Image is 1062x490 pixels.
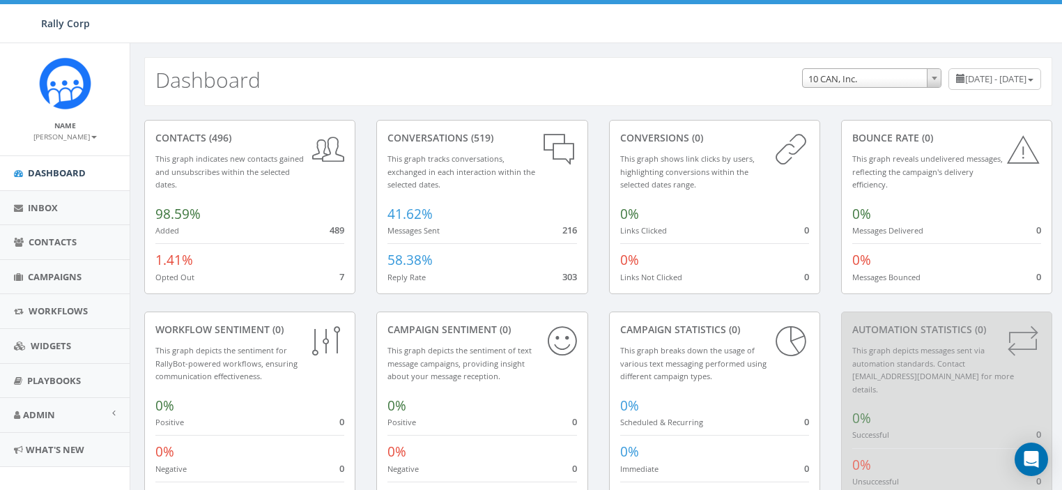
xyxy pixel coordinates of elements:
span: (0) [689,131,703,144]
span: 0 [804,415,809,428]
span: 0 [572,462,577,475]
small: [PERSON_NAME] [33,132,97,141]
a: [PERSON_NAME] [33,130,97,142]
div: Bounce Rate [852,131,1041,145]
span: (519) [468,131,493,144]
small: Scheduled & Recurring [620,417,703,427]
span: Rally Corp [41,17,90,30]
small: This graph reveals undelivered messages, reflecting the campaign's delivery efficiency. [852,153,1003,190]
span: (0) [497,323,511,336]
span: Playbooks [27,374,81,387]
span: Widgets [31,339,71,352]
span: (0) [919,131,933,144]
span: 0% [620,397,639,415]
span: 303 [562,270,577,283]
span: (496) [206,131,231,144]
span: [DATE] - [DATE] [965,72,1026,85]
span: 7 [339,270,344,283]
img: Icon_1.png [39,57,91,109]
span: What's New [26,443,84,456]
small: Messages Delivered [852,225,923,236]
span: 489 [330,224,344,236]
small: This graph tracks conversations, exchanged in each interaction within the selected dates. [387,153,535,190]
span: 0 [804,270,809,283]
small: Successful [852,429,889,440]
span: 0 [1036,224,1041,236]
small: Links Not Clicked [620,272,682,282]
span: 0 [339,462,344,475]
small: Added [155,225,179,236]
span: 0% [620,205,639,223]
small: Positive [155,417,184,427]
small: Immediate [620,464,659,474]
span: 0% [387,443,406,461]
div: Campaign Sentiment [387,323,576,337]
small: This graph breaks down the usage of various text messaging performed using different campaign types. [620,345,767,381]
span: 0 [1036,270,1041,283]
div: contacts [155,131,344,145]
span: 0 [572,415,577,428]
small: This graph depicts the sentiment of text message campaigns, providing insight about your message ... [387,345,532,381]
span: 41.62% [387,205,433,223]
span: 0 [1036,428,1041,441]
div: Campaign Statistics [620,323,809,337]
small: Name [54,121,76,130]
span: Admin [23,408,55,421]
span: 0% [155,443,174,461]
span: 0% [852,205,871,223]
span: 58.38% [387,251,433,269]
span: 0 [1036,475,1041,487]
span: (0) [726,323,740,336]
span: 10 CAN, Inc. [803,69,941,89]
span: 0 [804,224,809,236]
small: Unsuccessful [852,476,899,487]
span: 98.59% [155,205,201,223]
span: 0% [155,397,174,415]
span: (0) [270,323,284,336]
span: 0% [852,251,871,269]
small: Negative [387,464,419,474]
small: This graph shows link clicks by users, highlighting conversions within the selected dates range. [620,153,755,190]
span: 0 [339,415,344,428]
small: Messages Bounced [852,272,921,282]
small: Positive [387,417,416,427]
span: (0) [972,323,986,336]
span: 10 CAN, Inc. [802,68,941,88]
span: Inbox [28,201,58,214]
span: Campaigns [28,270,82,283]
div: Open Intercom Messenger [1015,443,1048,476]
small: Reply Rate [387,272,426,282]
span: Contacts [29,236,77,248]
div: conversions [620,131,809,145]
div: Workflow Sentiment [155,323,344,337]
span: 0 [804,462,809,475]
small: Negative [155,464,187,474]
small: Opted Out [155,272,194,282]
div: conversations [387,131,576,145]
span: 216 [562,224,577,236]
span: 1.41% [155,251,193,269]
small: This graph depicts messages sent via automation standards. Contact [EMAIL_ADDRESS][DOMAIN_NAME] f... [852,345,1014,395]
span: 0% [620,251,639,269]
span: Dashboard [28,167,86,179]
small: Messages Sent [387,225,440,236]
div: Automation Statistics [852,323,1041,337]
span: 0% [852,409,871,427]
span: Workflows [29,305,88,317]
small: Links Clicked [620,225,667,236]
small: This graph depicts the sentiment for RallyBot-powered workflows, ensuring communication effective... [155,345,298,381]
small: This graph indicates new contacts gained and unsubscribes within the selected dates. [155,153,304,190]
span: 0% [387,397,406,415]
h2: Dashboard [155,68,261,91]
span: 0% [852,456,871,474]
span: 0% [620,443,639,461]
